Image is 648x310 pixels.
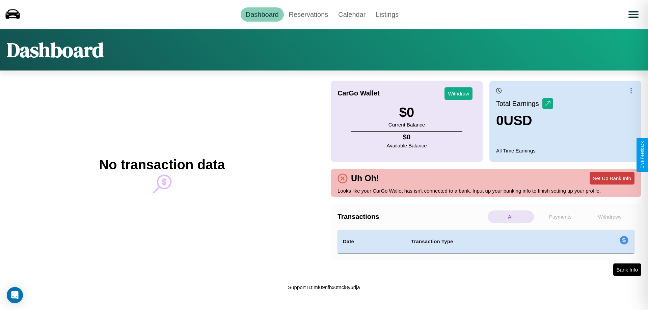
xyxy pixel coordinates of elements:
[99,157,225,172] h2: No transaction data
[337,89,380,97] h4: CarGo Wallet
[411,237,564,246] h4: Transaction Type
[7,36,104,64] h1: Dashboard
[537,210,584,223] p: Payments
[388,105,425,120] h3: $ 0
[337,213,486,221] h4: Transactions
[496,97,542,110] p: Total Earnings
[371,7,404,22] a: Listings
[444,87,473,100] button: Withdraw
[587,210,633,223] p: Withdraws
[496,113,553,128] h3: 0 USD
[343,237,400,246] h4: Date
[388,120,425,129] p: Current Balance
[7,287,23,303] div: Open Intercom Messenger
[387,133,427,141] h4: $ 0
[640,141,645,169] div: Give Feedback
[624,5,643,24] button: Open menu
[333,7,371,22] a: Calendar
[387,141,427,150] p: Available Balance
[288,283,360,292] p: Support ID: mf09nfhx0tncl8y6rlja
[590,172,634,185] button: Set Up Bank Info
[496,146,634,155] p: All Time Earnings
[488,210,534,223] p: All
[337,230,634,253] table: simple table
[284,7,333,22] a: Reservations
[348,173,382,183] h4: Uh Oh!
[613,263,641,276] button: Bank Info
[241,7,284,22] a: Dashboard
[337,186,634,195] p: Looks like your CarGo Wallet has isn't connected to a bank. Input up your banking info to finish ...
